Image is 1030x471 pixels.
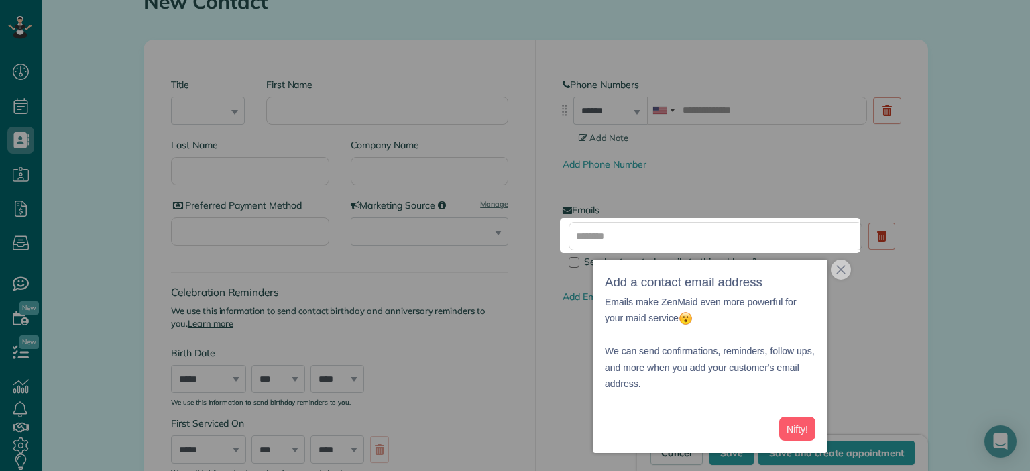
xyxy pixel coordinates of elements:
button: close, [831,260,851,280]
div: Add a contact email addressEmails make ZenMaid even more powerful for your maid service We can se... [593,260,827,453]
img: :open_mouth: [679,311,693,325]
h3: Add a contact email address [605,272,815,294]
p: We can send confirmations, reminders, follow ups, and more when you add your customer's email add... [605,327,815,392]
p: Emails make ZenMaid even more powerful for your maid service [605,294,815,327]
button: Nifty! [779,417,815,441]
